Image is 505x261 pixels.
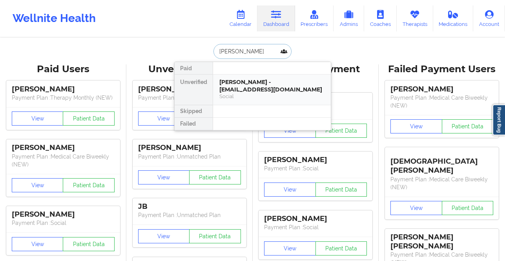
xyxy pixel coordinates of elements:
[132,63,247,75] div: Unverified Users
[138,202,241,211] div: JB
[175,105,213,118] div: Skipped
[390,85,493,94] div: [PERSON_NAME]
[12,178,64,192] button: View
[442,201,494,215] button: Patient Data
[219,78,325,93] div: [PERSON_NAME] - [EMAIL_ADDRESS][DOMAIN_NAME]
[264,155,367,164] div: [PERSON_NAME]
[264,124,316,138] button: View
[315,241,367,256] button: Patient Data
[390,201,442,215] button: View
[433,5,474,31] a: Medications
[12,143,115,152] div: [PERSON_NAME]
[12,85,115,94] div: [PERSON_NAME]
[264,183,316,197] button: View
[390,94,493,110] p: Payment Plan : Medical Care Biweekly (NEW)
[442,119,494,133] button: Patient Data
[264,214,367,223] div: [PERSON_NAME]
[138,143,241,152] div: [PERSON_NAME]
[138,111,190,126] button: View
[189,229,241,243] button: Patient Data
[257,5,295,31] a: Dashboard
[63,237,115,251] button: Patient Data
[264,241,316,256] button: View
[12,219,115,227] p: Payment Plan : Social
[492,104,505,135] a: Report Bug
[175,62,213,75] div: Paid
[175,118,213,130] div: Failed
[390,233,493,251] div: [PERSON_NAME] [PERSON_NAME]
[138,85,241,94] div: [PERSON_NAME]
[219,93,325,100] div: Social
[189,170,241,184] button: Patient Data
[12,111,64,126] button: View
[138,211,241,219] p: Payment Plan : Unmatched Plan
[364,5,397,31] a: Coaches
[334,5,364,31] a: Admins
[12,94,115,102] p: Payment Plan : Therapy Monthly (NEW)
[138,153,241,161] p: Payment Plan : Unmatched Plan
[295,5,334,31] a: Prescribers
[138,229,190,243] button: View
[390,151,493,175] div: [DEMOGRAPHIC_DATA][PERSON_NAME]
[175,75,213,105] div: Unverified
[63,111,115,126] button: Patient Data
[315,124,367,138] button: Patient Data
[397,5,433,31] a: Therapists
[138,170,190,184] button: View
[264,223,367,231] p: Payment Plan : Social
[473,5,505,31] a: Account
[264,164,367,172] p: Payment Plan : Social
[12,153,115,168] p: Payment Plan : Medical Care Biweekly (NEW)
[390,119,442,133] button: View
[315,183,367,197] button: Patient Data
[384,63,500,75] div: Failed Payment Users
[12,237,64,251] button: View
[5,63,121,75] div: Paid Users
[224,5,257,31] a: Calendar
[63,178,115,192] button: Patient Data
[390,175,493,191] p: Payment Plan : Medical Care Biweekly (NEW)
[12,210,115,219] div: [PERSON_NAME]
[138,94,241,102] p: Payment Plan : Unmatched Plan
